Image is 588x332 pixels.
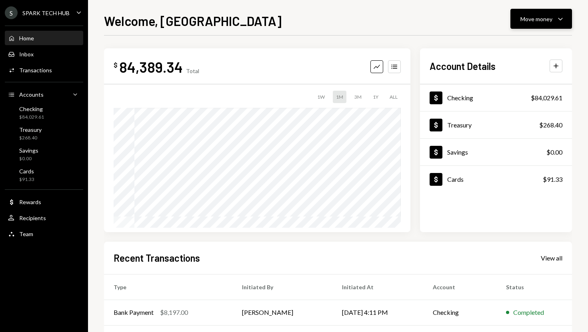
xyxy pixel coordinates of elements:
[22,10,70,16] div: SPARK TECH HUB
[19,114,44,121] div: $84,029.61
[19,215,46,221] div: Recipients
[447,121,472,129] div: Treasury
[19,168,34,175] div: Cards
[314,91,328,103] div: 1W
[5,87,83,101] a: Accounts
[19,135,42,141] div: $268.40
[386,91,401,103] div: ALL
[19,35,34,42] div: Home
[160,308,188,317] div: $8,197.00
[510,9,572,29] button: Move money
[5,195,83,209] a: Rewards
[447,148,468,156] div: Savings
[104,274,232,300] th: Type
[104,13,282,29] h1: Welcome, [GEOGRAPHIC_DATA]
[19,67,52,74] div: Transactions
[351,91,365,103] div: 3M
[332,300,423,325] td: [DATE] 4:11 PM
[430,60,496,73] h2: Account Details
[5,145,83,164] a: Savings$0.00
[541,254,562,262] div: View all
[186,68,199,74] div: Total
[19,155,38,162] div: $0.00
[5,47,83,61] a: Inbox
[420,84,572,111] a: Checking$84,029.61
[546,147,562,157] div: $0.00
[496,274,572,300] th: Status
[114,251,200,264] h2: Recent Transactions
[420,139,572,165] a: Savings$0.00
[447,94,473,101] div: Checking
[539,120,562,130] div: $268.40
[5,165,83,185] a: Cards$91.33
[5,227,83,241] a: Team
[513,308,544,317] div: Completed
[423,300,496,325] td: Checking
[19,231,33,237] div: Team
[370,91,382,103] div: 1Y
[332,274,423,300] th: Initiated At
[19,147,38,154] div: Savings
[119,58,183,76] div: 84,389.34
[19,199,41,205] div: Rewards
[420,166,572,193] a: Cards$91.33
[5,124,83,143] a: Treasury$268.40
[5,211,83,225] a: Recipients
[333,91,346,103] div: 1M
[19,126,42,133] div: Treasury
[543,175,562,184] div: $91.33
[531,93,562,103] div: $84,029.61
[5,6,18,19] div: S
[5,103,83,122] a: Checking$84,029.61
[5,31,83,45] a: Home
[114,308,154,317] div: Bank Payment
[423,274,496,300] th: Account
[520,15,552,23] div: Move money
[541,253,562,262] a: View all
[19,91,44,98] div: Accounts
[447,175,464,183] div: Cards
[19,105,44,112] div: Checking
[5,63,83,77] a: Transactions
[232,300,333,325] td: [PERSON_NAME]
[114,61,118,69] div: $
[420,111,572,138] a: Treasury$268.40
[232,274,333,300] th: Initiated By
[19,51,34,58] div: Inbox
[19,176,34,183] div: $91.33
